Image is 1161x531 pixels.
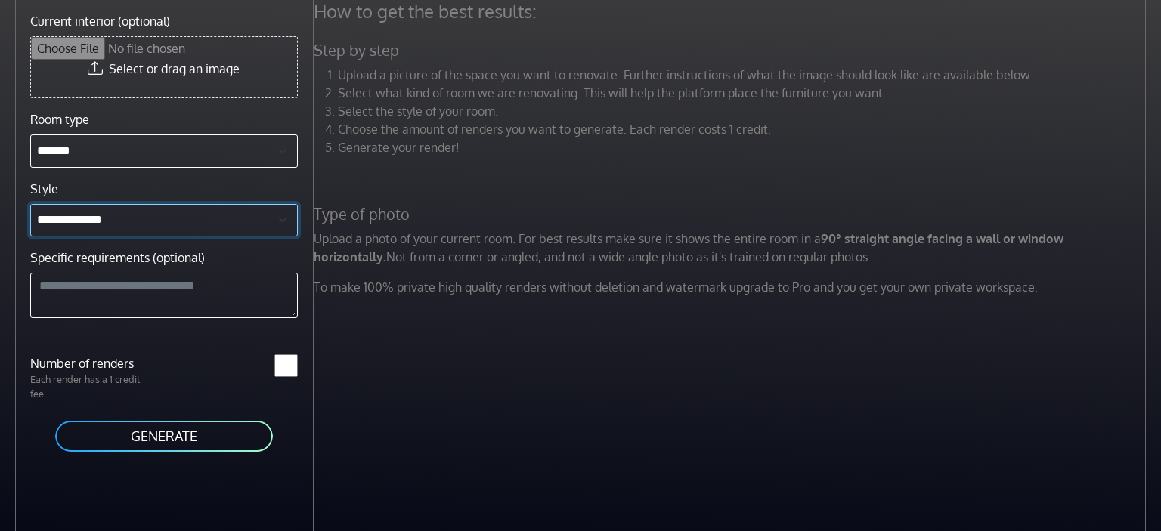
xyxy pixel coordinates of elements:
li: Select what kind of room we are renovating. This will help the platform place the furniture you w... [338,84,1150,102]
li: Select the style of your room. [338,102,1150,120]
button: GENERATE [54,419,274,453]
label: Specific requirements (optional) [30,249,205,267]
p: To make 100% private high quality renders without deletion and watermark upgrade to Pro and you g... [305,278,1159,296]
label: Number of renders [21,354,164,372]
p: Each render has a 1 credit fee [21,372,164,401]
label: Style [30,180,58,198]
label: Room type [30,110,89,128]
li: Generate your render! [338,138,1150,156]
li: Choose the amount of renders you want to generate. Each render costs 1 credit. [338,120,1150,138]
strong: 90° straight angle facing a wall or window horizontally. [314,231,1063,264]
p: Upload a photo of your current room. For best results make sure it shows the entire room in a Not... [305,230,1159,266]
label: Current interior (optional) [30,12,170,30]
li: Upload a picture of the space you want to renovate. Further instructions of what the image should... [338,66,1150,84]
h5: Step by step [305,41,1159,60]
h5: Type of photo [305,205,1159,224]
